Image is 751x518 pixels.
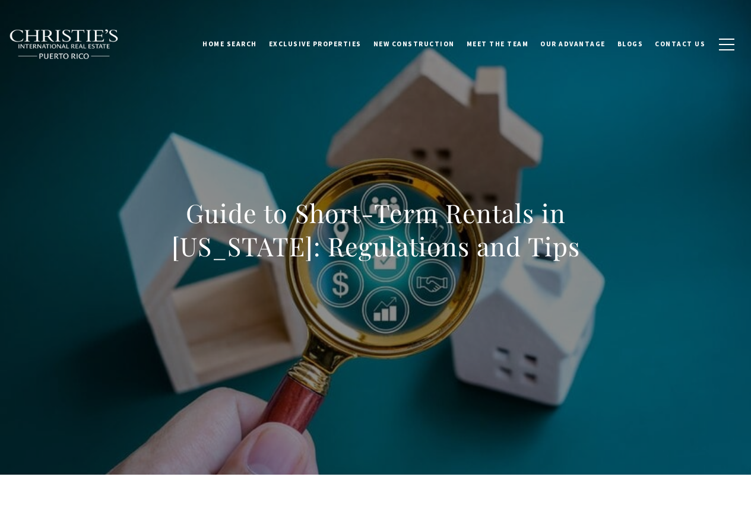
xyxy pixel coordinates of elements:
span: New Construction [373,40,455,48]
span: Exclusive Properties [269,40,362,48]
span: Contact Us [655,40,705,48]
a: Blogs [611,29,649,59]
a: Exclusive Properties [263,29,367,59]
span: Our Advantage [540,40,606,48]
span: Blogs [617,40,644,48]
a: Home Search [197,29,263,59]
a: Our Advantage [534,29,611,59]
h1: Guide to Short-Term Rentals in [US_STATE]: Regulations and Tips [114,196,638,263]
a: New Construction [367,29,461,59]
a: Meet the Team [461,29,535,59]
img: Christie's International Real Estate black text logo [9,29,119,60]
